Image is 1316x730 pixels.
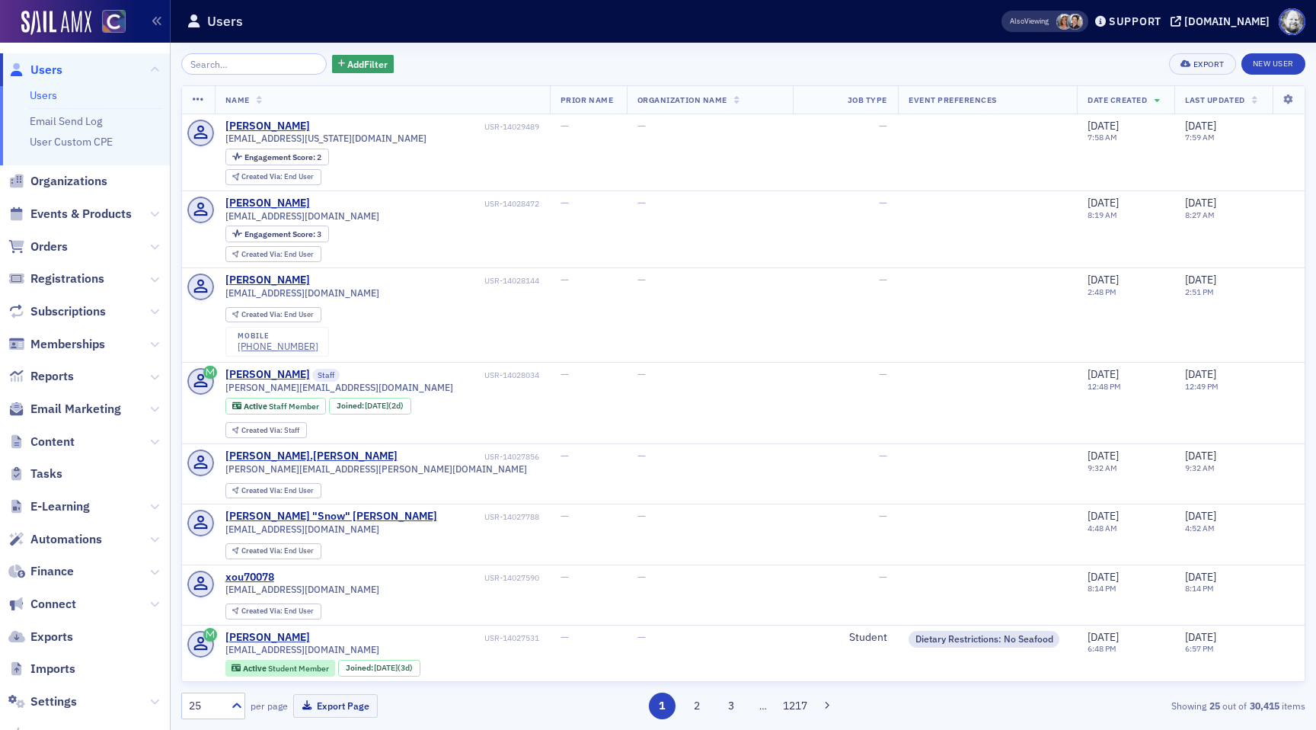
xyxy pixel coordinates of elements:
[1056,14,1072,30] span: Cheryl Moss
[1088,119,1119,133] span: [DATE]
[225,149,329,165] div: Engagement Score: 2
[365,401,404,411] div: (2d)
[637,630,646,644] span: —
[225,398,327,415] div: Active: Active: Staff Member
[30,135,113,149] a: User Custom CPE
[1169,53,1235,75] button: Export
[312,199,539,209] div: USR-14028472
[1185,287,1214,297] time: 2:51 PM
[8,206,132,223] a: Events & Products
[879,119,887,133] span: —
[1088,132,1117,142] time: 7:58 AM
[343,370,539,380] div: USR-14028034
[683,693,710,719] button: 2
[1067,14,1083,30] span: Pamela Galey-Coleman
[244,153,321,162] div: 2
[225,133,426,144] span: [EMAIL_ADDRESS][US_STATE][DOMAIN_NAME]
[30,531,102,548] span: Automations
[1185,570,1216,584] span: [DATE]
[1088,523,1117,533] time: 4:48 AM
[225,571,274,584] a: xou70078
[8,596,76,613] a: Connect
[718,693,745,719] button: 3
[225,120,310,133] a: [PERSON_NAME]
[225,197,310,210] a: [PERSON_NAME]
[30,336,105,353] span: Memberships
[8,62,62,78] a: Users
[337,401,366,411] span: Joined :
[312,276,539,286] div: USR-14028144
[1088,583,1116,594] time: 8:14 PM
[1088,273,1119,287] span: [DATE]
[1088,210,1117,220] time: 8:19 AM
[561,94,613,105] span: Prior Name
[1185,119,1216,133] span: [DATE]
[637,509,646,523] span: —
[1185,583,1214,594] time: 8:14 PM
[879,196,887,210] span: —
[1088,381,1121,392] time: 12:48 PM
[225,631,310,645] a: [PERSON_NAME]
[1185,94,1244,105] span: Last Updated
[207,12,243,30] h1: Users
[241,251,314,259] div: End User
[225,382,453,393] span: [PERSON_NAME][EMAIL_ADDRESS][DOMAIN_NAME]
[8,466,62,482] a: Tasks
[1185,523,1215,533] time: 4:52 AM
[241,485,284,495] span: Created Via :
[1206,699,1222,712] strong: 25
[241,606,284,616] span: Created Via :
[561,196,569,210] span: —
[181,53,327,75] input: Search…
[8,563,74,580] a: Finance
[21,11,91,35] img: SailAMX
[238,341,318,352] a: [PHONE_NUMBER]
[30,239,68,255] span: Orders
[241,607,314,616] div: End User
[8,368,74,385] a: Reports
[241,487,314,495] div: End User
[8,303,106,320] a: Subscriptions
[941,699,1305,712] div: Showing out of items
[8,336,105,353] a: Memberships
[637,94,727,105] span: Organization Name
[1088,287,1116,297] time: 2:48 PM
[1185,449,1216,463] span: [DATE]
[238,331,318,341] div: mobile
[225,210,379,222] span: [EMAIL_ADDRESS][DOMAIN_NAME]
[637,570,646,584] span: —
[8,239,68,255] a: Orders
[561,570,569,584] span: —
[649,693,676,719] button: 1
[561,509,569,523] span: —
[241,173,314,181] div: End User
[225,510,437,523] a: [PERSON_NAME] "Snow" [PERSON_NAME]
[244,229,317,239] span: Engagement Score :
[241,425,284,435] span: Created Via :
[1185,381,1219,392] time: 12:49 PM
[1088,367,1119,381] span: [DATE]
[225,307,321,323] div: Created Via: End User
[8,693,77,710] a: Settings
[879,570,887,584] span: —
[1185,132,1215,142] time: 7:59 AM
[244,401,269,411] span: Active
[1010,16,1049,27] span: Viewing
[1185,463,1215,473] time: 9:32 AM
[8,629,73,645] a: Exports
[1193,60,1225,69] div: Export
[30,368,74,385] span: Reports
[848,94,887,105] span: Job Type
[30,206,132,223] span: Events & Products
[241,249,284,259] span: Created Via :
[30,563,74,580] span: Finance
[8,661,75,677] a: Imports
[637,119,646,133] span: —
[1185,196,1216,210] span: [DATE]
[243,663,268,674] span: Active
[102,10,126,34] img: SailAMX
[30,596,76,613] span: Connect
